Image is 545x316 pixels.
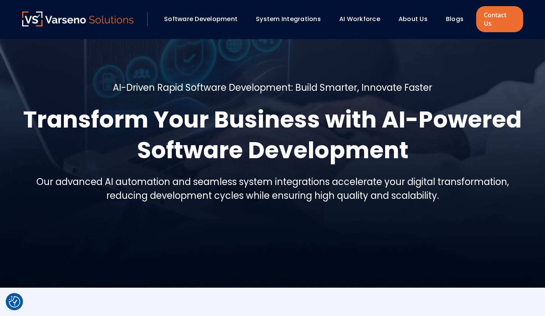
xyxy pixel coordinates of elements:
[446,15,464,23] a: Blogs
[339,15,380,23] a: AI Workforce
[22,11,134,26] img: Varseno Solutions – Product Engineering & IT Services
[252,13,332,26] div: System Integrations
[9,296,20,308] img: Revisit consent button
[335,13,391,26] div: AI Workforce
[164,15,238,23] a: Software Development
[160,13,248,26] div: Software Development
[442,13,474,26] div: Blogs
[22,175,523,203] h5: Our advanced AI automation and seamless system integrations accelerate your digital transformatio...
[399,15,428,23] a: About Us
[22,11,134,27] a: Varseno Solutions – Product Engineering & IT Services
[22,104,523,165] h1: Transform Your Business with AI-Powered Software Development
[476,6,523,32] a: Contact Us
[9,296,20,308] button: Cookie Settings
[113,81,432,95] h5: AI-Driven Rapid Software Development: Build Smarter, Innovate Faster
[256,15,321,23] a: System Integrations
[395,13,438,26] div: About Us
